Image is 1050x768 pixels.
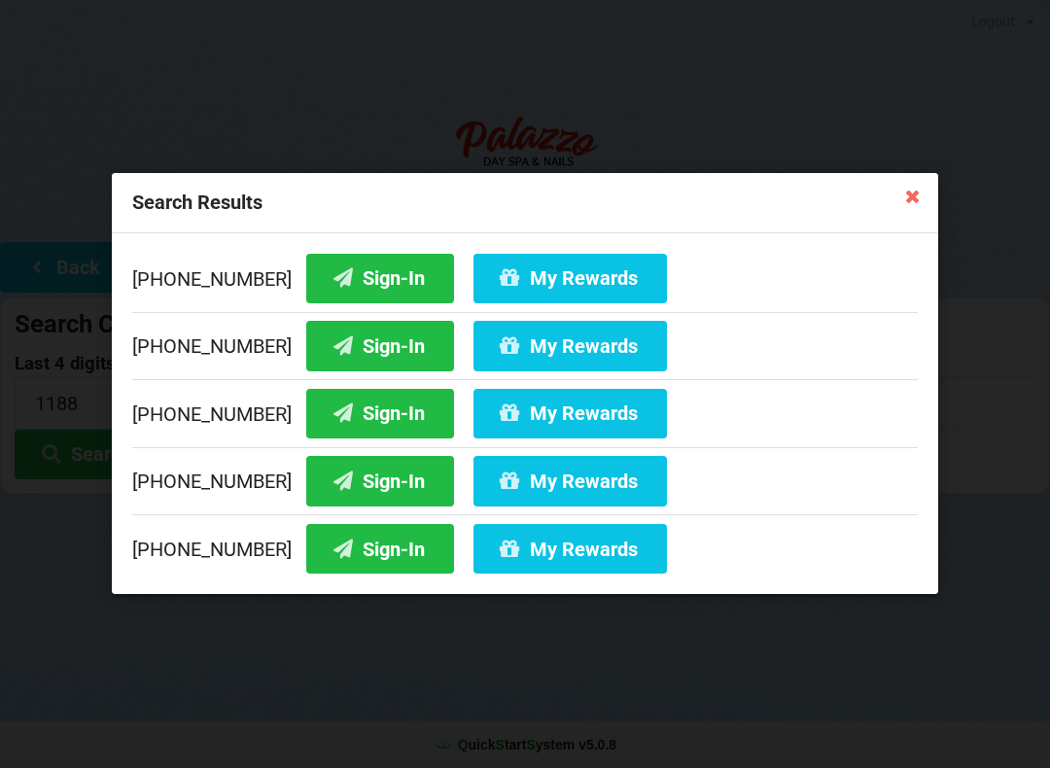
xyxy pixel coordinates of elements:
button: Sign-In [306,524,454,574]
div: [PHONE_NUMBER] [132,254,918,312]
button: My Rewards [473,524,667,574]
button: My Rewards [473,457,667,506]
button: My Rewards [473,322,667,371]
button: My Rewards [473,389,667,438]
div: [PHONE_NUMBER] [132,515,918,575]
div: Search Results [112,173,938,233]
button: Sign-In [306,254,454,303]
div: [PHONE_NUMBER] [132,447,918,515]
button: Sign-In [306,322,454,371]
div: [PHONE_NUMBER] [132,380,918,448]
button: Sign-In [306,389,454,438]
div: [PHONE_NUMBER] [132,312,918,380]
button: Sign-In [306,457,454,506]
button: My Rewards [473,254,667,303]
